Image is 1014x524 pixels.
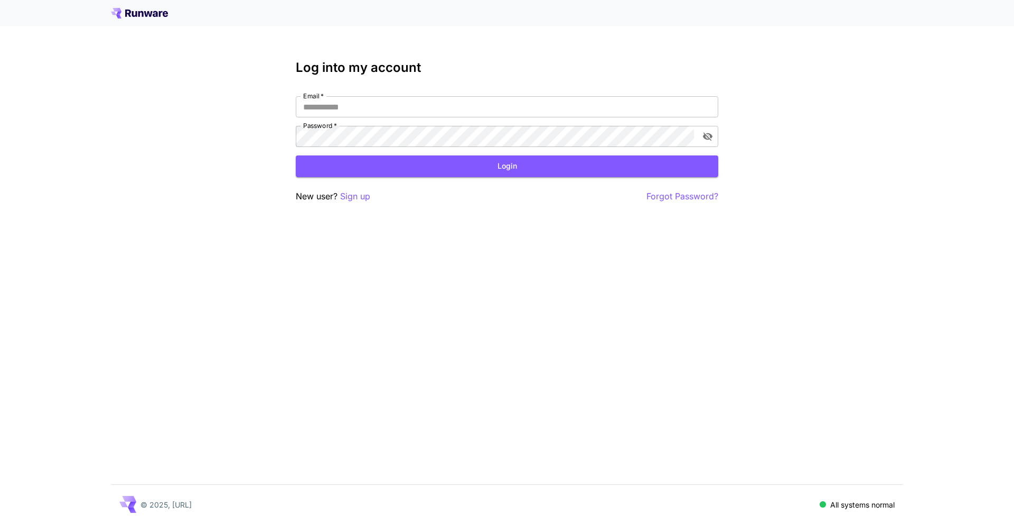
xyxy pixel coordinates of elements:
p: © 2025, [URL] [140,499,192,510]
button: Forgot Password? [646,190,718,203]
p: New user? [296,190,370,203]
h3: Log into my account [296,60,718,75]
button: toggle password visibility [698,127,717,146]
button: Sign up [340,190,370,203]
label: Password [303,121,337,130]
button: Login [296,155,718,177]
p: All systems normal [830,499,895,510]
label: Email [303,91,324,100]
